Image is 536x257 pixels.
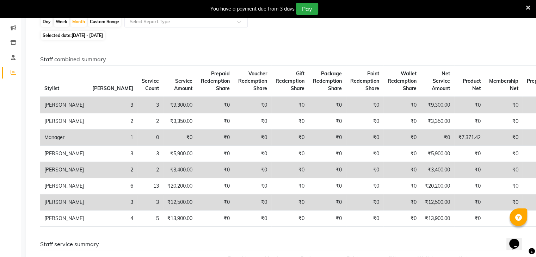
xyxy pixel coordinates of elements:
td: ₹0 [454,97,485,113]
td: ₹0 [346,97,383,113]
td: ₹0 [234,194,271,211]
td: ₹0 [234,97,271,113]
span: Package Redemption Share [313,70,342,92]
td: ₹0 [383,113,421,130]
td: ₹0 [346,146,383,162]
td: ₹0 [271,113,309,130]
td: [PERSON_NAME] [40,211,88,227]
span: Selected date: [41,31,105,40]
td: 5 [137,211,163,227]
td: ₹0 [309,130,346,146]
td: ₹13,900.00 [421,211,454,227]
td: [PERSON_NAME] [40,162,88,178]
td: ₹0 [346,162,383,178]
td: ₹0 [383,162,421,178]
div: Month [70,17,87,27]
td: ₹0 [485,97,523,113]
td: ₹0 [346,194,383,211]
td: ₹20,200.00 [163,178,197,194]
span: Prepaid Redemption Share [201,70,230,92]
h6: Staff service summary [40,241,521,247]
td: ₹0 [197,113,234,130]
td: ₹12,500.00 [163,194,197,211]
td: ₹0 [197,211,234,227]
td: ₹3,350.00 [163,113,197,130]
td: 3 [137,146,163,162]
td: ₹0 [234,113,271,130]
td: 3 [88,194,137,211]
td: ₹0 [383,178,421,194]
td: ₹0 [485,194,523,211]
td: ₹0 [234,130,271,146]
td: ₹0 [197,178,234,194]
td: [PERSON_NAME] [40,113,88,130]
td: ₹0 [485,162,523,178]
td: ₹0 [485,130,523,146]
td: ₹0 [271,162,309,178]
td: 13 [137,178,163,194]
div: Week [54,17,69,27]
span: Product Net [463,78,481,92]
td: ₹0 [197,130,234,146]
td: ₹0 [421,130,454,146]
td: [PERSON_NAME] [40,146,88,162]
td: ₹0 [383,130,421,146]
td: ₹0 [485,211,523,227]
td: ₹0 [309,113,346,130]
td: ₹0 [309,211,346,227]
td: ₹0 [454,211,485,227]
td: ₹12,500.00 [421,194,454,211]
td: ₹0 [163,130,197,146]
div: Custom Range [88,17,121,27]
td: ₹0 [197,146,234,162]
td: 6 [88,178,137,194]
td: ₹3,400.00 [421,162,454,178]
td: 3 [88,146,137,162]
span: [PERSON_NAME] [92,85,133,92]
td: ₹5,900.00 [421,146,454,162]
td: ₹0 [383,211,421,227]
td: ₹0 [234,211,271,227]
td: ₹0 [271,194,309,211]
td: [PERSON_NAME] [40,97,88,113]
td: ₹0 [454,178,485,194]
td: 4 [88,211,137,227]
td: Manager [40,130,88,146]
td: ₹0 [485,178,523,194]
td: ₹0 [197,194,234,211]
td: ₹0 [271,97,309,113]
td: ₹0 [197,97,234,113]
td: 2 [137,113,163,130]
td: ₹0 [383,146,421,162]
td: ₹0 [485,113,523,130]
td: 2 [88,113,137,130]
td: ₹9,300.00 [421,97,454,113]
span: Gift Redemption Share [276,70,304,92]
td: ₹0 [454,146,485,162]
span: Voucher Redemption Share [238,70,267,92]
span: Service Count [142,78,159,92]
td: ₹0 [454,162,485,178]
td: [PERSON_NAME] [40,178,88,194]
td: ₹0 [346,178,383,194]
td: ₹0 [309,178,346,194]
td: ₹0 [383,194,421,211]
td: ₹0 [309,194,346,211]
span: Membership Net [489,78,518,92]
td: ₹0 [346,130,383,146]
span: [DATE] - [DATE] [72,33,103,38]
td: ₹13,900.00 [163,211,197,227]
td: ₹0 [234,162,271,178]
td: ₹0 [309,97,346,113]
span: Stylist [44,85,59,92]
td: ₹0 [197,162,234,178]
span: Wallet Redemption Share [388,70,417,92]
td: ₹3,350.00 [421,113,454,130]
td: ₹7,371.42 [454,130,485,146]
td: ₹0 [271,211,309,227]
div: Day [41,17,53,27]
td: [PERSON_NAME] [40,194,88,211]
td: ₹0 [346,113,383,130]
td: 0 [137,130,163,146]
td: 3 [137,97,163,113]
